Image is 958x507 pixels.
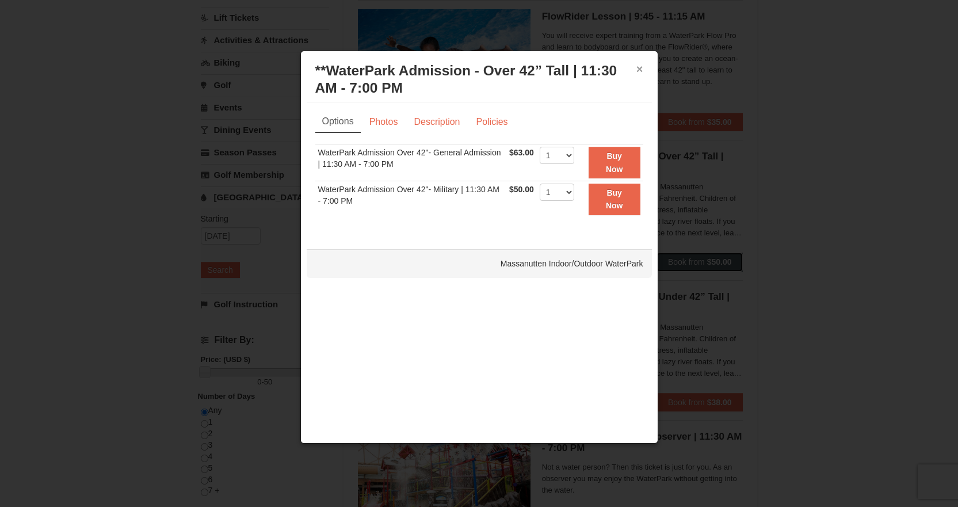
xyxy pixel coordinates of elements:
strong: Buy Now [606,151,623,173]
td: WaterPark Admission Over 42"- Military | 11:30 AM - 7:00 PM [315,181,507,217]
button: × [636,63,643,75]
a: Description [406,111,467,133]
span: $63.00 [509,148,534,157]
div: Massanutten Indoor/Outdoor WaterPark [307,249,652,278]
a: Policies [468,111,515,133]
strong: Buy Now [606,188,623,210]
button: Buy Now [589,184,640,215]
td: WaterPark Admission Over 42"- General Admission | 11:30 AM - 7:00 PM [315,144,507,181]
a: Options [315,111,361,133]
a: Photos [362,111,406,133]
h3: **WaterPark Admission - Over 42” Tall | 11:30 AM - 7:00 PM [315,62,643,97]
span: $50.00 [509,185,534,194]
button: Buy Now [589,147,640,178]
